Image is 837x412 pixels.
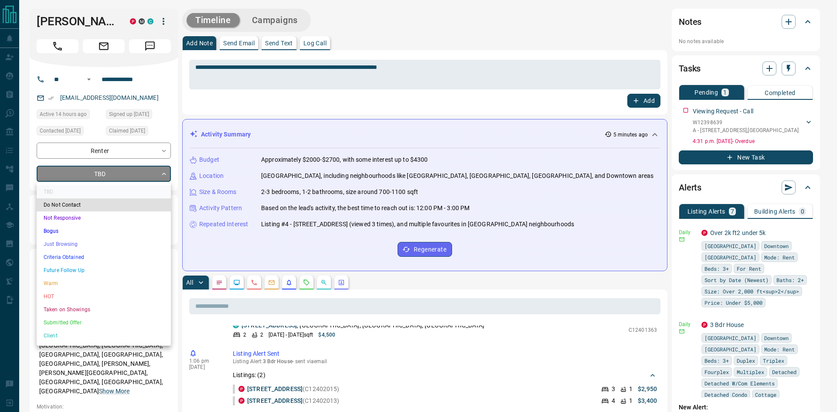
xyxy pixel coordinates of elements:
li: Submitted Offer [37,316,171,329]
li: Bogus [37,225,171,238]
li: Warm [37,277,171,290]
li: Criteria Obtained [37,251,171,264]
li: HOT [37,290,171,303]
li: Future Follow Up [37,264,171,277]
li: Just Browsing [37,238,171,251]
li: Do Not Contact [37,198,171,211]
li: Client [37,329,171,342]
li: Not Responsive [37,211,171,225]
li: Taken on Showings [37,303,171,316]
